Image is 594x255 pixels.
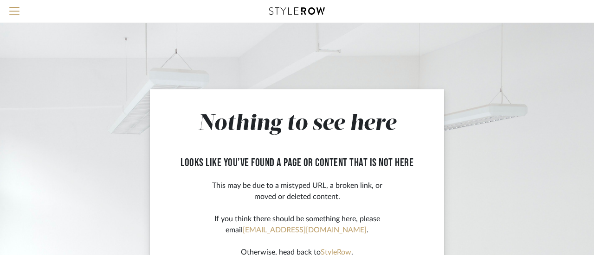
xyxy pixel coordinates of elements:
[168,156,426,170] h2: looks like you’ve found a page or content that is not here
[168,213,426,236] p: If you think there should be something here, please email .
[168,111,426,138] h1: Nothing to see here
[168,180,426,202] p: This may be due to a mistyped URL, a broken link, or moved or deleted content.
[243,226,367,234] a: [EMAIL_ADDRESS][DOMAIN_NAME]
